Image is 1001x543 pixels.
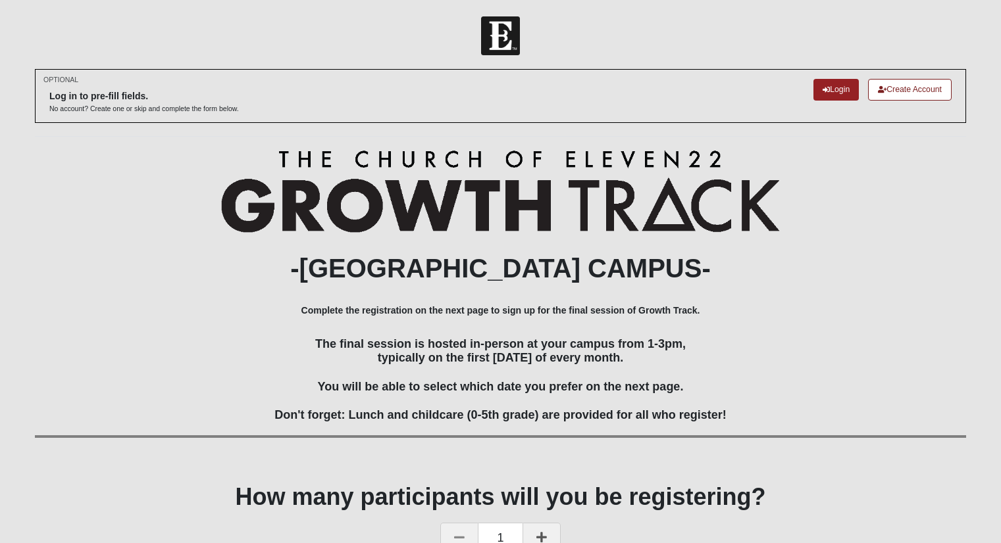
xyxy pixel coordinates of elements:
[378,351,624,364] span: typically on the first [DATE] of every month.
[290,254,711,283] b: -[GEOGRAPHIC_DATA] CAMPUS-
[274,408,726,421] span: Don't forget: Lunch and childcare (0-5th grade) are provided for all who register!
[43,75,78,85] small: OPTIONAL
[49,104,239,114] p: No account? Create one or skip and complete the form below.
[481,16,520,55] img: Church of Eleven22 Logo
[315,337,686,350] span: The final session is hosted in-person at your campus from 1-3pm,
[318,380,684,393] span: You will be able to select which date you prefer on the next page.
[813,79,859,101] a: Login
[301,305,700,316] b: Complete the registration on the next page to sign up for the final session of Growth Track.
[49,91,239,102] h6: Log in to pre-fill fields.
[221,150,780,232] img: Growth Track Logo
[35,483,966,511] h1: How many participants will you be registering?
[868,79,952,101] a: Create Account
